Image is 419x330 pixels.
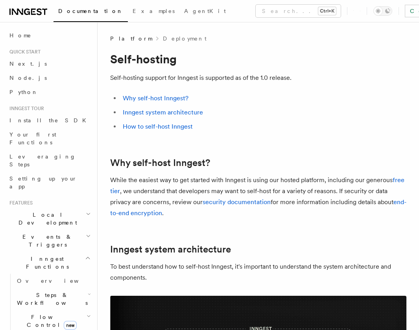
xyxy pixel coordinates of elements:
a: Inngest system architecture [110,244,231,255]
button: Steps & Workflows [14,288,92,310]
span: Steps & Workflows [14,291,88,307]
span: new [64,321,77,330]
a: Why self-host Inngest? [123,94,188,102]
a: How to self-host Inngest [123,123,193,130]
button: Local Development [6,208,92,230]
p: To best understand how to self-host Inngest, it's important to understand the system architecture... [110,261,406,283]
span: Node.js [9,75,47,81]
button: Toggle dark mode [373,6,392,16]
a: Inngest system architecture [123,109,203,116]
a: Examples [128,2,179,21]
span: AgentKit [184,8,226,14]
span: Inngest Functions [6,255,85,271]
h1: Self-hosting [110,52,406,66]
a: Node.js [6,71,92,85]
p: While the easiest way to get started with Inngest is using our hosted platform, including our gen... [110,175,406,219]
span: Platform [110,35,152,42]
span: Documentation [58,8,123,14]
span: Local Development [6,211,86,227]
span: Your first Functions [9,131,56,146]
span: Install the SDK [9,117,91,124]
a: Your first Functions [6,127,92,149]
a: Why self-host Inngest? [110,157,210,168]
span: Flow Control [14,313,87,329]
a: Overview [14,274,92,288]
button: Search...Ctrl+K [256,5,341,17]
p: Self-hosting support for Inngest is supported as of the 1.0 release. [110,72,406,83]
kbd: Ctrl+K [318,7,336,15]
a: security documentation [203,198,271,206]
button: Inngest Functions [6,252,92,274]
a: Setting up your app [6,171,92,194]
button: Events & Triggers [6,230,92,252]
span: Features [6,200,33,206]
a: Deployment [163,35,207,42]
span: Quick start [6,49,41,55]
span: Overview [17,278,98,284]
a: Documentation [54,2,128,22]
a: Home [6,28,92,42]
a: Leveraging Steps [6,149,92,171]
span: Inngest tour [6,105,44,112]
span: Home [9,31,31,39]
a: Python [6,85,92,99]
a: Next.js [6,57,92,71]
span: Leveraging Steps [9,153,76,168]
span: Events & Triggers [6,233,86,249]
span: Examples [133,8,175,14]
a: AgentKit [179,2,231,21]
span: Setting up your app [9,175,77,190]
span: Next.js [9,61,47,67]
a: Install the SDK [6,113,92,127]
span: Python [9,89,38,95]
